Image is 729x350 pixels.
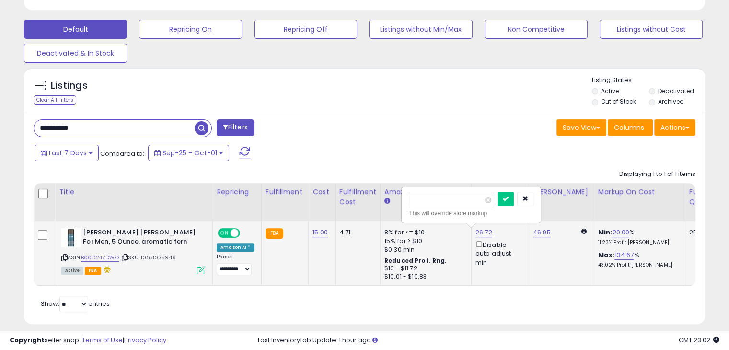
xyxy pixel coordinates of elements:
button: Last 7 Days [35,145,99,161]
p: 43.02% Profit [PERSON_NAME] [598,262,678,268]
button: Repricing On [139,20,242,39]
button: Default [24,20,127,39]
span: Show: entries [41,299,110,308]
div: This will override store markup [409,209,533,218]
button: Repricing Off [254,20,357,39]
a: Terms of Use [82,336,123,345]
div: Cost [312,187,331,197]
div: $10 - $11.72 [384,265,464,273]
div: Clear All Filters [34,95,76,105]
p: Listing States: [592,76,705,85]
span: 2025-10-9 23:02 GMT [679,336,719,345]
div: Amazon Fees [384,187,467,197]
div: 4.71 [339,228,373,237]
a: 15.00 [312,228,328,237]
div: $10.01 - $10.83 [384,273,464,281]
button: Listings without Min/Max [369,20,472,39]
strong: Copyright [10,336,45,345]
div: Repricing [217,187,257,197]
span: OFF [239,229,254,237]
img: 31Y-iiROkWL._SL40_.jpg [61,228,81,247]
div: Preset: [217,254,254,275]
div: Fulfillment Cost [339,187,376,207]
span: All listings currently available for purchase on Amazon [61,267,83,275]
div: Fulfillment [266,187,304,197]
small: FBA [266,228,283,239]
button: Listings without Cost [600,20,703,39]
a: 20.00 [612,228,629,237]
b: Min: [598,228,613,237]
label: Active [601,87,619,95]
a: 134.67 [614,250,634,260]
div: [PERSON_NAME] [533,187,590,197]
div: Fulfillable Quantity [689,187,722,207]
span: Compared to: [100,149,144,158]
span: | SKU: 1068035949 [120,254,176,261]
div: Last InventoryLab Update: 1 hour ago. [258,336,719,345]
span: Sep-25 - Oct-01 [162,148,217,158]
label: Deactivated [658,87,694,95]
div: Displaying 1 to 1 of 1 items [619,170,695,179]
div: $0.30 min [384,245,464,254]
label: Out of Stock [601,97,636,105]
span: Columns [614,123,644,132]
div: Markup on Cost [598,187,681,197]
span: ON [219,229,231,237]
a: B00024ZDWO [81,254,119,262]
div: % [598,228,678,246]
div: Amazon AI * [217,243,254,252]
small: Amazon Fees. [384,197,390,206]
button: Filters [217,119,254,136]
a: Privacy Policy [124,336,166,345]
div: Disable auto adjust min [475,239,521,267]
h5: Listings [51,79,88,93]
div: 15% for > $10 [384,237,464,245]
i: hazardous material [101,266,111,273]
b: [PERSON_NAME] [PERSON_NAME] For Men, 5 Ounce, aromatic fern [83,228,199,248]
button: Save View [556,119,606,136]
button: Deactivated & In Stock [24,44,127,63]
label: Archived [658,97,683,105]
a: 46.95 [533,228,551,237]
button: Columns [608,119,653,136]
b: Max: [598,250,615,259]
div: 25 [689,228,719,237]
span: FBA [85,267,101,275]
div: 8% for <= $10 [384,228,464,237]
div: seller snap | | [10,336,166,345]
button: Actions [654,119,695,136]
p: 11.23% Profit [PERSON_NAME] [598,239,678,246]
div: % [598,251,678,268]
span: Last 7 Days [49,148,87,158]
div: Title [59,187,208,197]
button: Non Competitive [485,20,588,39]
th: The percentage added to the cost of goods (COGS) that forms the calculator for Min & Max prices. [594,183,685,221]
b: Reduced Prof. Rng. [384,257,447,265]
a: 26.72 [475,228,492,237]
button: Sep-25 - Oct-01 [148,145,229,161]
div: ASIN: [61,228,205,273]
